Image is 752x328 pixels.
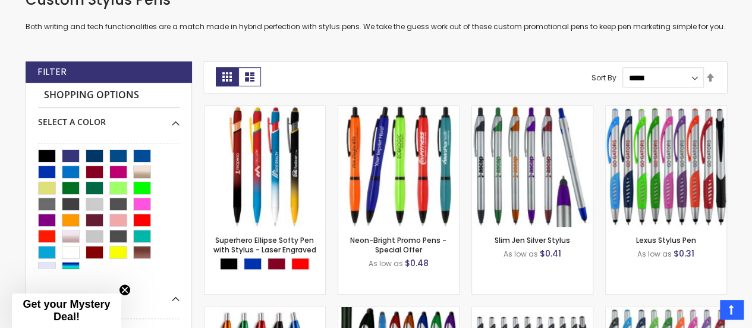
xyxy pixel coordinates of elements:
[472,106,593,227] img: Slim Jen Silver Stylus
[38,283,180,304] div: Price
[119,284,131,296] button: Close teaser
[204,106,325,227] img: Superhero Ellipse Softy Pen with Stylus - Laser Engraved
[244,258,262,270] div: Blue
[12,293,121,328] div: Get your Mystery Deal!Close teaser
[268,258,285,270] div: Burgundy
[204,307,325,317] a: Promotional iSlimster Stylus Click Pen
[216,67,238,86] strong: Grid
[405,257,429,269] span: $0.48
[606,307,726,317] a: Boston Silver Stylus Pen
[37,65,67,79] strong: Filter
[369,258,403,268] span: As low as
[720,300,743,319] a: Top
[472,307,593,317] a: Boston Stylus Pen
[291,258,309,270] div: Red
[23,298,110,323] span: Get your Mystery Deal!
[674,248,694,260] span: $0.31
[495,235,570,245] a: Slim Jen Silver Stylus
[220,258,238,270] div: Black
[204,105,325,115] a: Superhero Ellipse Softy Pen with Stylus - Laser Engraved
[338,105,459,115] a: Neon-Bright Promo Pens - Special Offer
[472,105,593,115] a: Slim Jen Silver Stylus
[606,105,726,115] a: Lexus Stylus Pen
[636,235,696,245] a: Lexus Stylus Pen
[540,248,561,260] span: $0.41
[38,108,180,128] div: Select A Color
[38,83,180,108] strong: Shopping Options
[606,106,726,227] img: Lexus Stylus Pen
[637,249,672,259] span: As low as
[338,307,459,317] a: TouchWrite Query Stylus Pen
[350,235,446,255] a: Neon-Bright Promo Pens - Special Offer
[591,73,616,83] label: Sort By
[504,249,538,259] span: As low as
[213,235,316,255] a: Superhero Ellipse Softy Pen with Stylus - Laser Engraved
[338,106,459,227] img: Neon-Bright Promo Pens - Special Offer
